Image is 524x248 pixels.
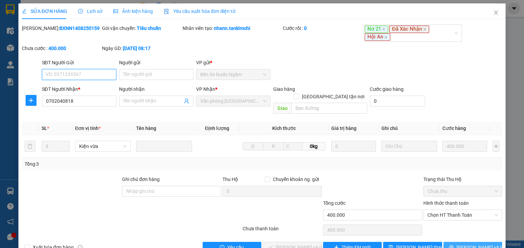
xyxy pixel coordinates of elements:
input: Cước giao hàng [370,96,425,106]
button: plus [493,141,499,152]
button: Close [486,3,506,22]
span: Tổng cước [323,200,346,206]
button: delete [25,141,35,152]
label: Hình thức thanh toán [423,200,469,206]
span: VP Nhận [196,86,215,92]
span: SỬA ĐƠN HÀNG [22,9,67,14]
span: Giao [273,103,291,114]
div: SĐT Người Gửi [42,59,116,66]
div: SĐT Người Nhận [42,85,116,93]
span: Chưa thu [427,186,498,196]
input: R [263,142,284,150]
div: Chưa thanh toán [242,225,322,237]
b: 400.000 [48,46,66,51]
span: Lịch sử [78,9,102,14]
span: user-add [184,98,189,104]
span: Chọn HT Thanh Toán [427,210,498,220]
div: Người gửi [119,59,193,66]
span: edit [22,9,27,14]
input: VD: Bàn, Ghế [136,141,192,152]
span: Chuyển khoản ng. gửi [270,176,322,183]
span: 0kg [302,142,325,150]
span: Giá trị hàng [331,126,356,131]
span: Kích thước [272,126,296,131]
input: C [283,142,302,150]
button: plus [26,95,37,106]
span: Hội An [365,33,390,41]
span: close [493,10,499,15]
b: [DATE] 08:17 [123,46,150,51]
img: icon [164,9,169,14]
span: Kiện vừa [79,141,127,151]
span: Giao hàng [273,86,295,92]
span: SL [42,126,47,131]
label: Ghi chú đơn hàng [122,177,160,182]
input: Ghi Chú [381,141,437,152]
span: Cước hàng [442,126,466,131]
span: Văn phòng Đà Nẵng [200,96,266,106]
span: Đơn vị tính [75,126,101,131]
span: Đã Xác Nhận [389,26,429,33]
input: 0 [331,141,376,152]
span: Nơ 21 [365,26,388,33]
b: 0 [304,26,307,31]
label: Cước giao hàng [370,86,404,92]
b: Tiêu chuẩn [137,26,161,31]
div: Người nhận [119,85,193,93]
span: Ảnh kiện hàng [113,9,153,14]
span: close [382,28,385,31]
span: Yêu cầu xuất hóa đơn điện tử [164,9,236,14]
span: plus [26,98,36,103]
div: Nhân viên tạo: [183,24,281,32]
div: Cước rồi : [283,24,362,32]
b: nhann.tankimchi [214,26,250,31]
th: Ghi chú [379,122,440,135]
span: Thu Hộ [222,177,238,182]
div: Trạng thái Thu Hộ [423,176,502,183]
div: VP gửi [196,59,271,66]
input: D [243,142,263,150]
div: [PERSON_NAME]: [22,24,101,32]
div: Tổng: 3 [25,160,203,168]
div: Chưa cước : [22,45,101,52]
b: BXNN1408250159 [59,26,100,31]
div: Ngày GD: [102,45,181,52]
span: clock-circle [78,9,83,14]
span: [GEOGRAPHIC_DATA] tận nơi [299,93,367,100]
span: Định lượng [205,126,229,131]
span: close [384,36,388,39]
span: close [423,28,426,31]
input: 0 [442,141,487,152]
div: Gói vận chuyển: [102,24,181,32]
input: Dọc đường [291,103,367,114]
input: Ghi chú đơn hàng [122,186,221,197]
span: picture [113,9,118,14]
span: Bến Xe Nước Ngầm [200,69,266,80]
span: Tên hàng [136,126,156,131]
